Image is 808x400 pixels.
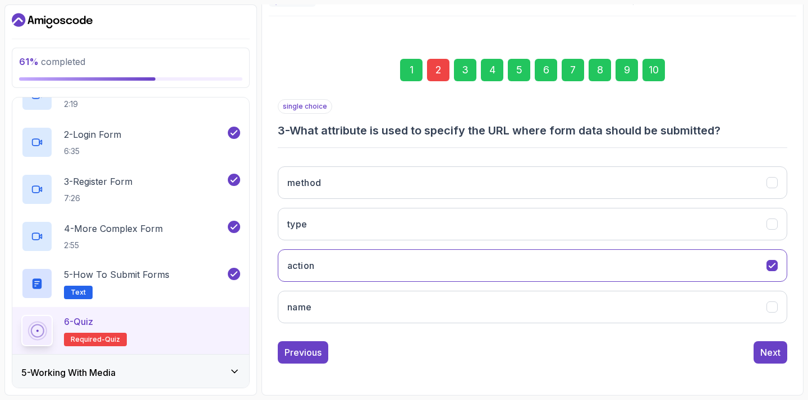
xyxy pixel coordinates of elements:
[278,123,787,138] h3: 3 - What attribute is used to specify the URL where form data should be submitted?
[562,59,584,81] div: 7
[21,127,240,158] button: 2-Login Form6:35
[12,12,93,30] a: Dashboard
[21,366,116,379] h3: 5 - Working With Media
[64,268,169,281] p: 5 - How to Submit Forms
[508,59,530,81] div: 5
[754,341,787,364] button: Next
[21,221,240,252] button: 4-More Complex Form2:55
[64,128,121,141] p: 2 - Login Form
[616,59,638,81] div: 9
[287,300,312,314] h3: name
[64,175,132,188] p: 3 - Register Form
[481,59,503,81] div: 4
[278,99,332,114] p: single choice
[400,59,423,81] div: 1
[71,288,86,297] span: Text
[535,59,557,81] div: 6
[760,346,781,359] div: Next
[278,208,787,240] button: type
[12,355,249,390] button: 5-Working With Media
[64,240,163,251] p: 2:55
[287,259,314,272] h3: action
[64,146,121,157] p: 6:35
[427,59,449,81] div: 2
[278,291,787,323] button: name
[64,222,163,235] p: 4 - More Complex Form
[64,193,132,204] p: 7:26
[642,59,665,81] div: 10
[64,99,142,110] p: 2:19
[21,268,240,299] button: 5-How to Submit FormsText
[19,56,39,67] span: 61 %
[19,56,85,67] span: completed
[278,166,787,199] button: method
[589,59,611,81] div: 8
[21,174,240,205] button: 3-Register Form7:26
[454,59,476,81] div: 3
[287,176,321,189] h3: method
[278,341,328,364] button: Previous
[64,315,93,328] p: 6 - Quiz
[71,335,105,344] span: Required-
[284,346,322,359] div: Previous
[21,315,240,346] button: 6-QuizRequired-quiz
[287,217,307,231] h3: type
[278,249,787,282] button: action
[105,335,120,344] span: quiz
